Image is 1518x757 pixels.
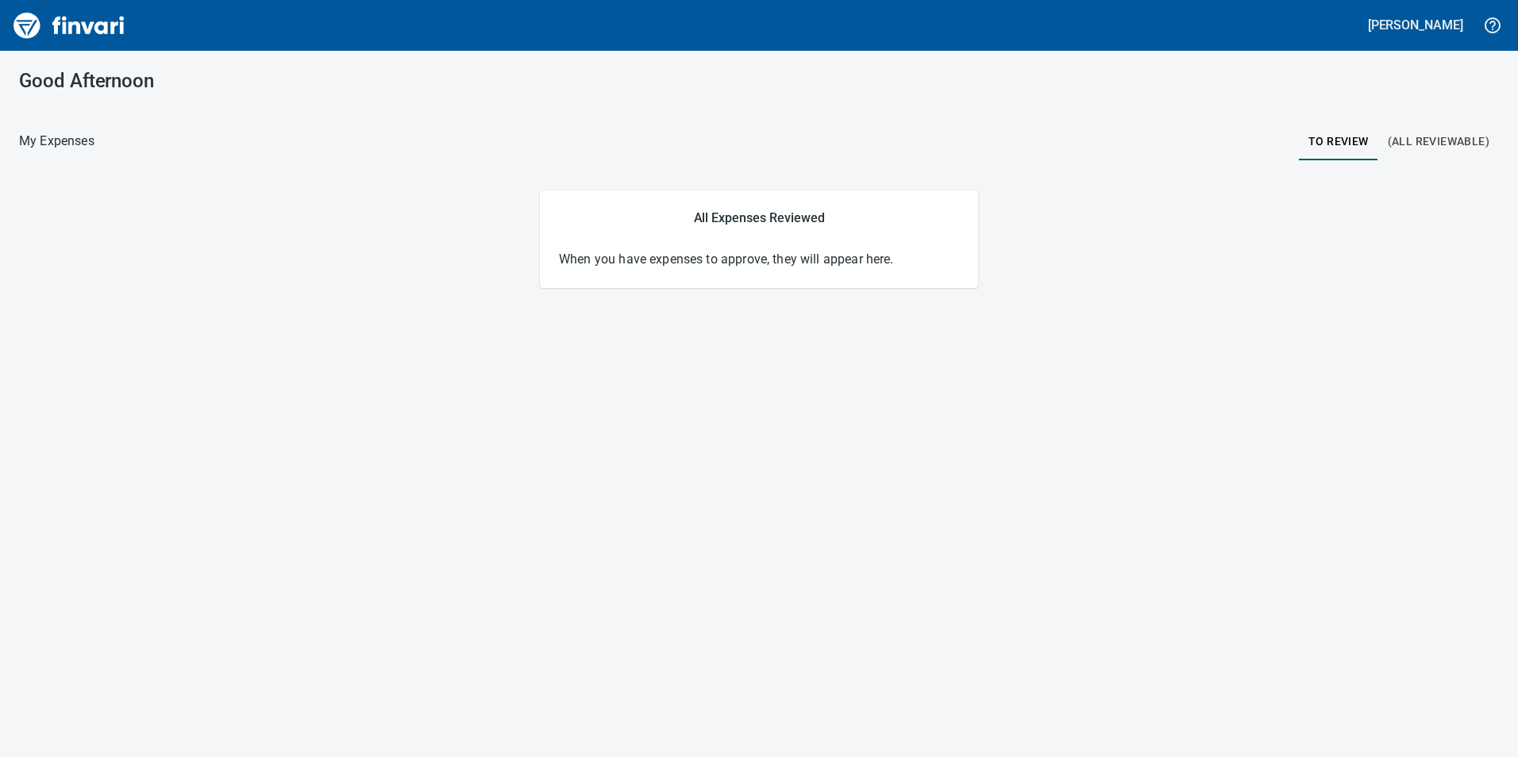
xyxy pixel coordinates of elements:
[1388,132,1489,152] span: (All Reviewable)
[19,132,94,151] nav: breadcrumb
[1364,13,1467,37] button: [PERSON_NAME]
[1368,17,1463,33] h5: [PERSON_NAME]
[559,209,959,226] h5: All Expenses Reviewed
[10,6,129,44] img: Finvari
[559,250,959,269] p: When you have expenses to approve, they will appear here.
[1308,132,1369,152] span: To Review
[19,132,94,151] p: My Expenses
[19,70,487,92] h3: Good Afternoon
